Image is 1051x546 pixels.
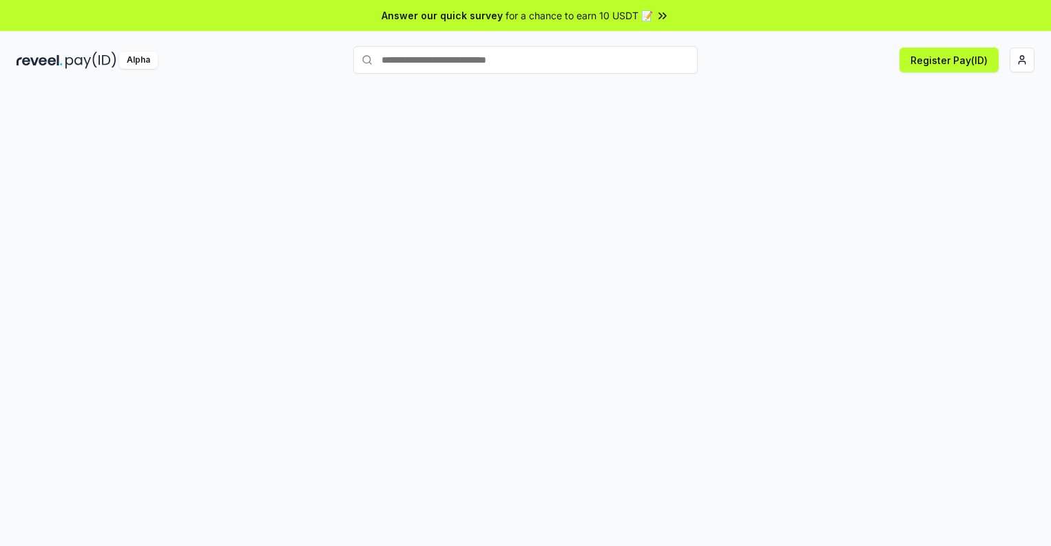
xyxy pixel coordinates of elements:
img: reveel_dark [17,52,63,69]
div: Alpha [119,52,158,69]
img: pay_id [65,52,116,69]
span: Answer our quick survey [382,8,503,23]
button: Register Pay(ID) [899,48,999,72]
span: for a chance to earn 10 USDT 📝 [506,8,653,23]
